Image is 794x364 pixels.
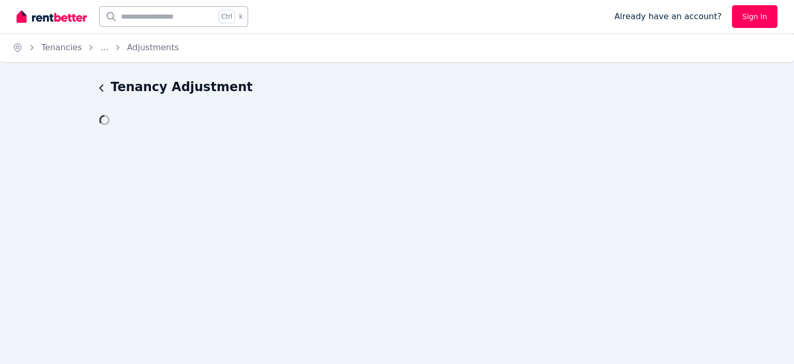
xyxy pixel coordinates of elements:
span: k [239,12,242,21]
img: RentBetter [17,9,87,24]
a: ... [100,42,108,52]
a: Adjustments [127,42,179,52]
a: Tenancies [41,42,82,52]
span: Ctrl [219,10,235,23]
h1: Tenancy Adjustment [111,79,253,95]
span: Already have an account? [614,10,722,23]
a: Sign In [732,5,777,28]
